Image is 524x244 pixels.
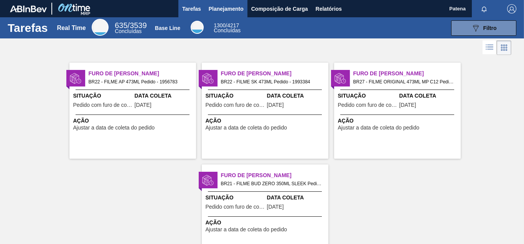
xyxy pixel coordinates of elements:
span: Data Coleta [399,92,459,100]
span: 02/08/2025 [135,102,152,108]
div: Real Time [115,22,147,34]
span: Ajustar a data de coleta do pedido [206,125,287,131]
span: BR22 - FILME AP 473ML Pedido - 1956783 [89,78,190,86]
div: Base Line [214,23,241,33]
span: Data Coleta [267,92,326,100]
span: Planejamento [209,4,244,13]
button: Filtro [451,20,516,36]
span: Concluídas [115,28,142,34]
span: / 4217 [214,22,239,28]
span: Furo de Coleta [221,171,328,179]
span: Ação [206,117,326,125]
button: Notificações [472,3,496,14]
span: Situação [73,92,133,100]
div: Visão em Lista [483,40,497,55]
img: status [70,73,81,84]
img: TNhmsLtSVTkK8tSr43FrP2fwEKptu5GPRR3wAAAABJRU5ErkJggg== [10,5,47,12]
span: Filtro [483,25,497,31]
span: / 3539 [115,21,147,30]
div: Real Time [92,19,109,36]
span: Ajustar a data de coleta do pedido [206,227,287,232]
span: Ação [73,117,194,125]
img: status [335,73,346,84]
span: BR21 - FILME BUD ZERO 350ML SLEEK Pedido - 1983463 [221,179,322,188]
h1: Tarefas [8,23,48,32]
div: Base Line [155,25,180,31]
span: 04/08/2025 [267,204,284,210]
img: status [202,73,214,84]
span: Ajustar a data de coleta do pedido [73,125,155,131]
span: Concluídas [214,27,241,33]
span: Ação [206,219,326,227]
div: Base Line [191,21,204,34]
span: 635 [115,21,127,30]
span: BR22 - FILME SK 473ML Pedido - 1993384 [221,78,322,86]
img: Logout [507,4,516,13]
span: Furo de Coleta [221,70,328,78]
span: Pedido com furo de coleta [73,102,133,108]
span: Situação [338,92,397,100]
div: Visão em Cards [497,40,511,55]
span: Pedido com furo de coleta [338,102,397,108]
span: Data Coleta [135,92,194,100]
span: BR27 - FILME ORIGINAL 473ML MP C12 Pedido - 1984246 [353,78,455,86]
span: 1300 [214,22,226,28]
span: Relatórios [316,4,342,13]
span: Ajustar a data de coleta do pedido [338,125,420,131]
span: Tarefas [182,4,201,13]
span: Furo de Coleta [89,70,196,78]
span: Situação [206,194,265,202]
span: Pedido com furo de coleta [206,204,265,210]
span: Data Coleta [267,194,326,202]
span: Pedido com furo de coleta [206,102,265,108]
span: Ação [338,117,459,125]
div: Real Time [57,25,86,32]
span: 06/08/2025 [399,102,416,108]
span: Composição de Carga [251,4,308,13]
img: status [202,174,214,186]
span: Situação [206,92,265,100]
span: 06/08/2025 [267,102,284,108]
span: Furo de Coleta [353,70,461,78]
